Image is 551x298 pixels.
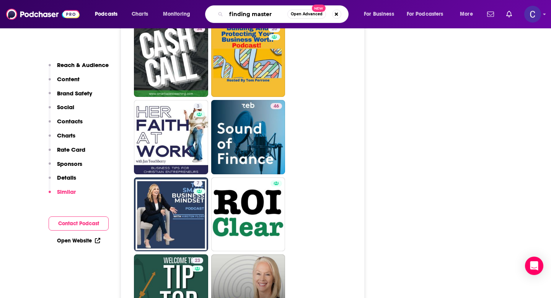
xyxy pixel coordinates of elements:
button: Charts [49,132,75,146]
a: 46 [211,100,285,174]
span: Logged in as publicityxxtina [524,6,541,23]
button: Open AdvancedNew [287,10,326,19]
a: 7 [194,180,202,187]
button: open menu [158,8,200,20]
button: Contacts [49,118,83,132]
button: Contact Podcast [49,216,109,231]
a: Show notifications dropdown [484,8,497,21]
button: Social [49,103,74,118]
a: 20 [211,23,285,97]
button: Similar [49,188,76,202]
button: Sponsors [49,160,82,174]
span: 23 [195,257,200,265]
a: 3 [194,103,202,109]
p: Rate Card [57,146,85,153]
span: 20 [272,25,277,33]
a: 7 [134,177,208,252]
span: Open Advanced [291,12,323,16]
a: 46 [271,103,282,109]
a: 23 [192,257,203,264]
p: Brand Safety [57,90,92,97]
button: Content [49,75,80,90]
span: Podcasts [95,9,117,20]
span: 7 [197,180,199,187]
button: open menu [402,8,455,20]
span: For Business [364,9,394,20]
img: Podchaser - Follow, Share and Rate Podcasts [6,7,80,21]
a: Charts [127,8,153,20]
button: Rate Card [49,146,85,160]
button: Details [49,174,76,188]
p: Details [57,174,76,181]
p: Sponsors [57,160,82,167]
button: Show profile menu [524,6,541,23]
span: New [312,5,326,12]
p: Contacts [57,118,83,125]
span: More [460,9,473,20]
img: User Profile [524,6,541,23]
button: Brand Safety [49,90,92,104]
a: 20 [269,26,280,32]
span: For Podcasters [407,9,443,20]
p: Similar [57,188,76,195]
a: Open Website [57,237,100,244]
div: Search podcasts, credits, & more... [212,5,356,23]
p: Social [57,103,74,111]
button: open menu [90,8,127,20]
div: Open Intercom Messenger [525,257,543,275]
span: 3 [197,103,199,110]
p: Charts [57,132,75,139]
button: open menu [359,8,404,20]
button: Reach & Audience [49,61,109,75]
a: 34 [134,23,208,97]
a: 3 [134,100,208,174]
a: Show notifications dropdown [503,8,515,21]
p: Reach & Audience [57,61,109,69]
button: open menu [455,8,483,20]
span: Monitoring [163,9,190,20]
input: Search podcasts, credits, & more... [226,8,287,20]
span: Charts [132,9,148,20]
span: 34 [197,25,202,33]
p: Content [57,75,80,83]
span: 46 [274,103,279,110]
a: 34 [194,26,205,32]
